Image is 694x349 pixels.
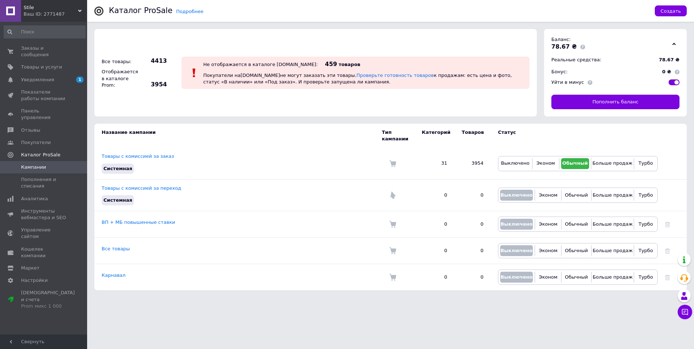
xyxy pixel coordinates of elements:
img: Комиссия за переход [389,192,396,199]
div: Не отображается в каталоге [DOMAIN_NAME]: [203,62,318,67]
button: Больше продаж [593,219,632,230]
a: Проверьте готовность товаров [356,73,434,78]
img: Комиссия за заказ [389,274,396,281]
span: [DEMOGRAPHIC_DATA] и счета [21,290,75,309]
span: Реальные средства: [551,57,601,62]
span: Управление сайтом [21,227,67,240]
span: Аналитика [21,196,48,202]
button: Обычный [563,190,589,201]
button: Эконом [537,219,559,230]
div: Отображается в каталоге Prom: [100,67,140,90]
span: Показатели работы компании [21,89,67,102]
span: Каталог ProSale [21,152,60,158]
button: Чат с покупателем [678,305,692,319]
span: Турбо [638,221,653,227]
a: Товары с комиссией за заказ [102,153,174,159]
button: Обычный [561,158,589,169]
td: 0 [454,211,491,238]
td: 0 [454,238,491,264]
button: Обычный [563,272,589,283]
div: Ваш ID: 2771487 [24,11,87,17]
td: Название кампании [94,124,382,148]
button: Турбо [636,158,656,169]
span: Больше продаж [593,274,633,280]
a: Удалить [665,274,670,280]
span: 1 [76,77,83,83]
a: Подробнее [176,9,203,14]
span: Настройки [21,277,48,284]
td: 0 [415,211,454,238]
span: Турбо [638,248,653,253]
button: Турбо [636,272,656,283]
span: 3954 [142,81,167,89]
button: Выключено [500,245,533,256]
span: 4413 [142,57,167,65]
td: Статус [491,124,658,148]
span: Эконом [539,274,558,280]
button: Создать [655,5,687,16]
button: Обычный [563,219,589,230]
span: Больше продаж [593,221,633,227]
button: Выключено [500,219,533,230]
button: Больше продаж [593,272,632,283]
span: товаров [339,62,360,67]
td: 0 [454,179,491,211]
button: Турбо [636,190,656,201]
span: Эконом [539,192,558,198]
span: 78.67 ₴ [659,57,679,62]
td: 0 [415,179,454,211]
span: Выключено [501,192,532,198]
div: Prom микс 1 000 [21,303,75,309]
span: Баланс: [551,37,571,42]
td: Тип кампании [382,124,415,148]
button: Больше продаж [593,245,632,256]
img: Комиссия за заказ [389,221,396,228]
span: Турбо [638,160,653,166]
span: Пополнить баланс [592,99,638,105]
span: Отзывы [21,127,40,134]
a: Все товары [102,246,130,251]
button: Больше продаж [593,158,632,169]
button: Больше продаж [593,190,632,201]
a: ВП + МБ повышенные ставки [102,219,175,225]
span: Эконом [539,221,558,227]
span: Обычный [565,248,588,253]
span: Турбо [638,274,653,280]
div: Каталог ProSale [109,7,172,15]
a: Карнавал [102,272,126,278]
span: Маркет [21,265,40,271]
span: Выключено [501,221,532,227]
span: Уведомления [21,77,54,83]
span: Системная [103,166,132,171]
span: Инструменты вебмастера и SEO [21,208,67,221]
span: Обычный [565,274,588,280]
button: Турбо [636,245,656,256]
button: Эконом [537,245,559,256]
a: Товары с комиссией за переход [102,185,181,191]
span: Товары и услуги [21,64,62,70]
span: Уйти в минус [551,79,584,85]
span: Эконом [539,248,558,253]
img: Комиссия за заказ [389,160,396,167]
span: Выключено [501,274,532,280]
span: 0 ₴ [662,69,671,75]
span: Кошелек компании [21,246,67,259]
button: Эконом [537,190,559,201]
span: Эконом [536,160,555,166]
span: 78.67 ₴ [551,43,577,50]
button: Выключено [500,190,533,201]
span: Создать [661,8,681,14]
td: 31 [415,148,454,179]
a: Удалить [665,221,670,227]
span: Турбо [638,192,653,198]
button: Эконом [537,272,559,283]
span: Пополнения и списания [21,176,67,189]
td: 0 [454,264,491,291]
button: Турбо [636,219,656,230]
button: Выключено [500,158,530,169]
img: Комиссия за заказ [389,247,396,254]
span: Больше продаж [592,160,632,166]
span: Больше продаж [593,192,633,198]
span: Покупатели [21,139,51,146]
span: Панель управления [21,108,67,121]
